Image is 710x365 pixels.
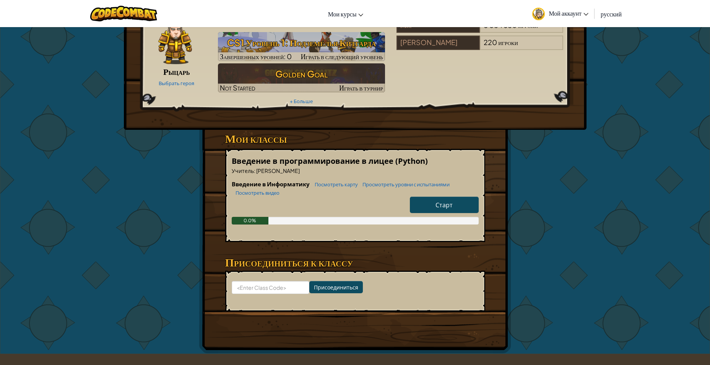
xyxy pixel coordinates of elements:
h3: Golden Goal [218,65,385,82]
img: CS1 Уровень 1: Подземелья Китгарда [218,32,385,61]
span: Мой аккаунт [549,9,588,17]
img: Golden Goal [218,63,385,92]
h3: Мои классы [225,130,485,147]
a: Golden GoalNot StartedИграть в турнир [218,63,385,92]
img: avatar [532,8,545,20]
span: (Python) [395,156,428,166]
div: [PERSON_NAME] [396,36,480,50]
span: : [254,167,255,174]
a: Мой аккаунт [528,2,592,26]
a: русский [597,3,626,24]
a: Мои курсы [324,3,367,24]
a: + Больше [290,98,313,104]
input: <Enter Class Code> [232,281,309,294]
span: Рыцарь [163,66,190,77]
span: Введение в программирование в лицее [232,156,395,166]
img: CodeCombat logo [90,6,157,21]
span: Введение в Информатику [232,180,311,187]
a: Посмотреть видео [232,190,279,196]
span: Играть в следующий уровень [301,52,383,61]
span: игроки [498,38,518,47]
div: 0.0% [232,217,269,224]
span: [PERSON_NAME] [255,167,300,174]
span: Играть в турнир [339,83,383,92]
h3: Присоединиться к классу [225,254,485,271]
img: knight-pose.png [158,18,192,64]
a: [PERSON_NAME]220игроки [396,43,564,52]
a: Просмотреть уровни с испытаниями [359,181,450,187]
span: Not Started [220,83,255,92]
h3: CS1 Уровень 1: Подземелья Китгарда [218,34,385,51]
a: Играть в следующий уровень [218,32,385,61]
input: Присоединиться [309,281,363,293]
span: Мои курсы [328,10,357,18]
a: Выбрать героя [159,80,194,86]
span: 220 [484,38,497,47]
a: Мир8 034 630игроки [396,26,564,34]
span: русский [601,10,622,18]
span: Старт [435,201,453,209]
span: Учитель [232,167,254,174]
a: Посмотреть карту [311,181,358,187]
span: Завершенных уровней: 0 [220,52,292,61]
